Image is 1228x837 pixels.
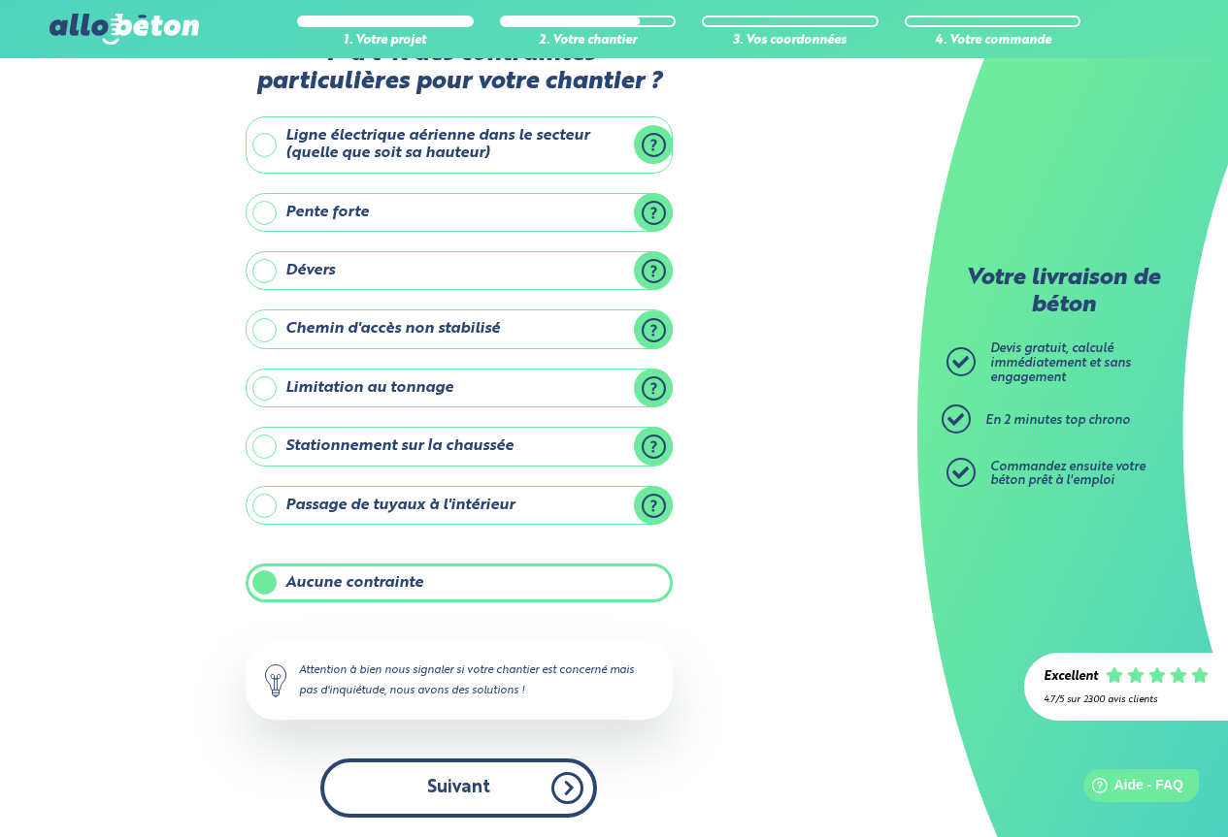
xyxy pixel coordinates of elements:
label: Stationnement sur la chaussée [246,427,673,466]
label: Pente forte [246,193,673,232]
label: Limitation au tonnage [246,369,673,407]
label: Dévers [246,251,673,290]
img: allobéton [50,14,199,45]
label: Ligne électrique aérienne dans le secteur (quelle que soit sa hauteur) [246,116,673,174]
div: 4.7/5 sur 2300 avis clients [1044,694,1209,705]
label: Passage de tuyaux à l'intérieur [246,486,673,525]
iframe: Help widget launcher [1055,761,1207,816]
div: 3. Vos coordonnées [702,34,879,48]
span: Devis gratuit, calculé immédiatement et sans engagement [990,342,1131,383]
div: Attention à bien nous signaler si votre chantier est concerné mais pas d'inquiétude, nous avons d... [246,641,673,719]
span: En 2 minutes top chrono [985,414,1130,427]
label: Chemin d'accès non stabilisé [246,309,673,348]
label: Y-a t-il des contraintes particulières pour votre chantier ? [246,40,673,97]
label: Aucune contrainte [246,563,673,602]
span: Commandez ensuite votre béton prêt à l'emploi [990,461,1145,488]
div: Excellent [1044,670,1098,685]
div: 4. Votre commande [905,34,1081,48]
button: Suivant [320,758,597,818]
div: 1. Votre projet [297,34,474,48]
p: Votre livraison de béton [951,266,1175,319]
div: 2. Votre chantier [500,34,677,48]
